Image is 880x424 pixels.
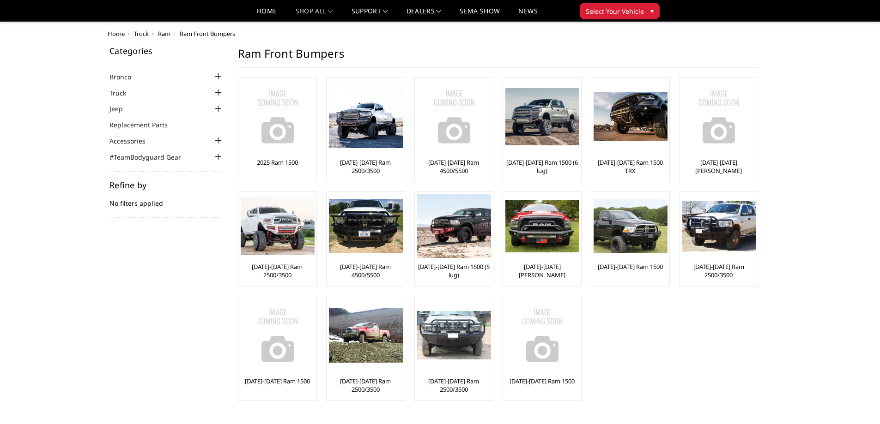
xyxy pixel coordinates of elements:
[586,6,644,16] span: Select Your Vehicle
[109,152,193,162] a: #TeamBodyguard Gear
[407,8,442,21] a: Dealers
[329,377,402,394] a: [DATE]-[DATE] Ram 2500/3500
[238,47,757,68] h1: Ram Front Bumpers
[417,158,491,175] a: [DATE]-[DATE] Ram 4500/5500
[109,47,224,55] h5: Categories
[598,263,663,271] a: [DATE]-[DATE] Ram 1500
[257,8,277,21] a: Home
[510,377,575,385] a: [DATE]-[DATE] Ram 1500
[329,263,402,279] a: [DATE]-[DATE] Ram 4500/5500
[241,299,315,372] img: No Image
[109,120,179,130] a: Replacement Parts
[650,6,654,16] span: ▾
[329,158,402,175] a: [DATE]-[DATE] Ram 2500/3500
[109,136,157,146] a: Accessories
[245,377,310,385] a: [DATE]-[DATE] Ram 1500
[109,181,224,218] div: No filters applied
[505,158,579,175] a: [DATE]-[DATE] Ram 1500 (6 lug)
[109,104,134,113] a: Jeep
[682,80,756,154] img: No Image
[109,88,138,98] a: Truck
[109,72,143,82] a: Bronco
[158,30,170,38] a: Ram
[594,158,667,175] a: [DATE]-[DATE] Ram 1500 TRX
[109,181,224,189] h5: Refine by
[417,80,491,154] a: No Image
[682,263,755,279] a: [DATE]-[DATE] Ram 2500/3500
[505,299,579,372] img: No Image
[417,263,491,279] a: [DATE]-[DATE] Ram 1500 (5 lug)
[257,158,298,167] a: 2025 Ram 1500
[505,263,579,279] a: [DATE]-[DATE] [PERSON_NAME]
[417,80,491,154] img: No Image
[134,30,149,38] a: Truck
[352,8,388,21] a: Support
[180,30,235,38] span: Ram Front Bumpers
[241,80,315,154] img: No Image
[580,3,660,19] button: Select Your Vehicle
[518,8,537,21] a: News
[296,8,333,21] a: shop all
[241,263,314,279] a: [DATE]-[DATE] Ram 2500/3500
[460,8,500,21] a: SEMA Show
[108,30,125,38] a: Home
[417,377,491,394] a: [DATE]-[DATE] Ram 2500/3500
[682,158,755,175] a: [DATE]-[DATE] [PERSON_NAME]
